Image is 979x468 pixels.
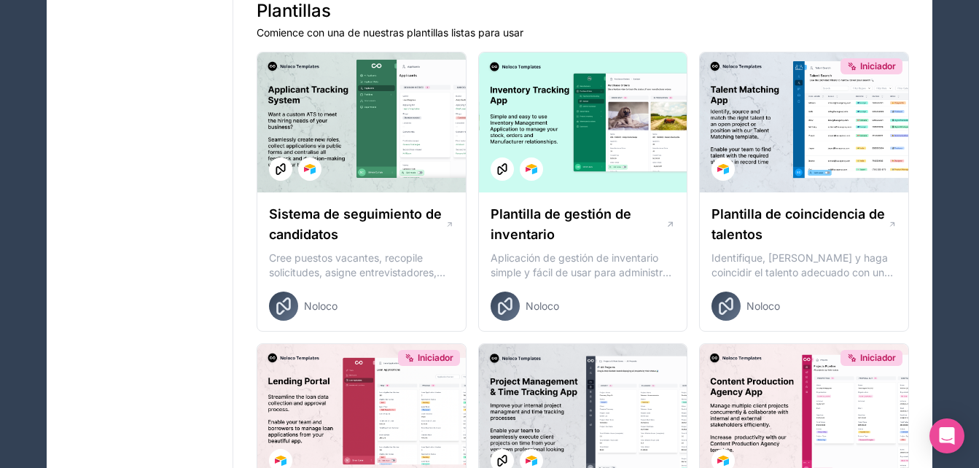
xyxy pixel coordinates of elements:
span: Noloco [526,299,559,313]
p: Comience con una de nuestras plantillas listas para usar [257,26,909,40]
span: Iniciador [860,61,896,72]
img: Logotipo de Airtable [717,163,729,175]
img: Logotipo de Airtable [304,163,316,175]
p: Cree puestos vacantes, recopile solicitudes, asigne entrevistadores, centralice los comentarios d... [269,251,454,280]
img: Logotipo de Airtable [275,455,286,467]
img: Logotipo de Airtable [526,455,537,467]
img: Logotipo de Airtable [526,163,537,175]
h1: Plantilla de coincidencia de talentos [711,204,887,245]
h1: Plantilla de gestión de inventario [491,204,666,245]
img: Logotipo de Airtable [717,455,729,467]
div: Abra Intercom Messenger [929,418,964,453]
span: Noloco [746,299,780,313]
span: Noloco [304,299,338,313]
p: Aplicación de gestión de inventario simple y fácil de usar para administrar sus existencias, pedi... [491,251,676,280]
span: Iniciador [418,352,453,364]
span: Iniciador [860,352,896,364]
p: Identifique, [PERSON_NAME] y haga coincidir el talento adecuado con un proyecto o puesto vacante ... [711,251,897,280]
h1: Sistema de seguimiento de candidatos [269,204,445,245]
